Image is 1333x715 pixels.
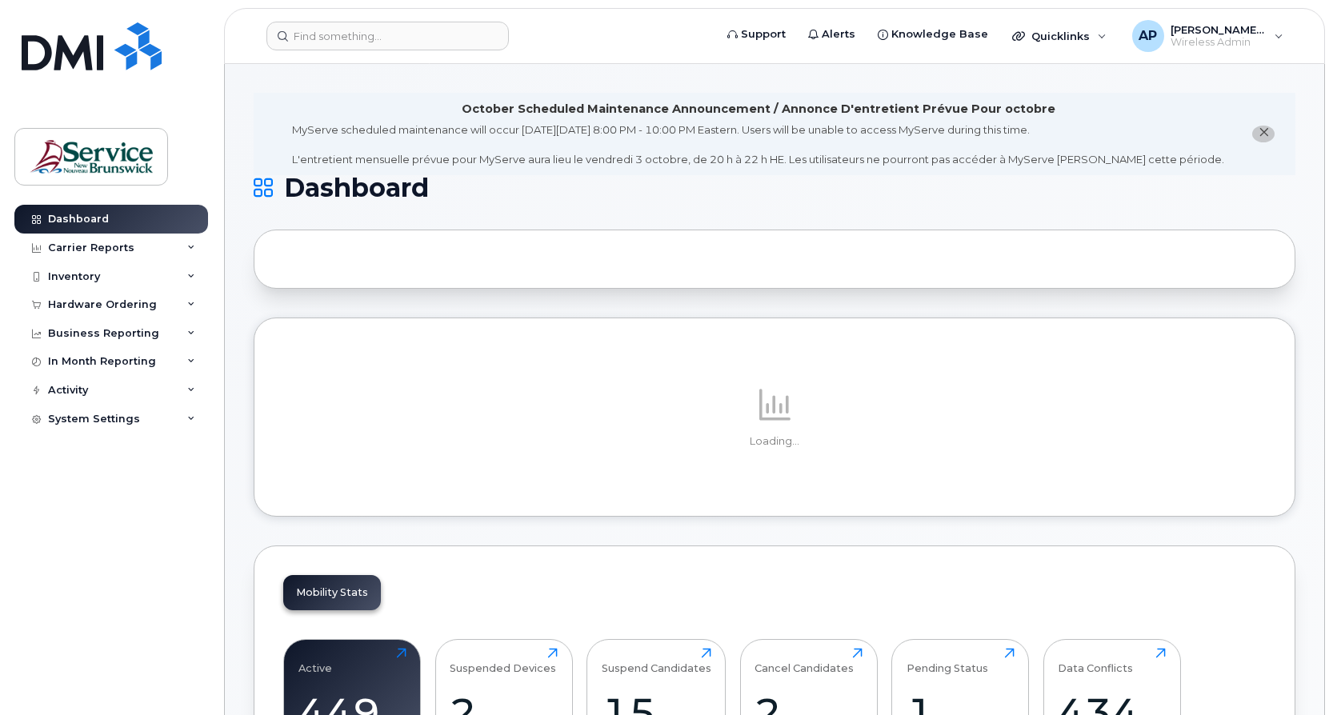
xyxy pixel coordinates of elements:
div: Pending Status [907,648,988,674]
span: Dashboard [284,176,429,200]
div: Data Conflicts [1058,648,1133,674]
div: October Scheduled Maintenance Announcement / Annonce D'entretient Prévue Pour octobre [462,101,1055,118]
div: MyServe scheduled maintenance will occur [DATE][DATE] 8:00 PM - 10:00 PM Eastern. Users will be u... [292,122,1224,167]
p: Loading... [283,434,1266,449]
div: Cancel Candidates [755,648,854,674]
div: Active [298,648,332,674]
div: Suspend Candidates [602,648,711,674]
button: close notification [1252,126,1275,142]
div: Suspended Devices [450,648,556,674]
